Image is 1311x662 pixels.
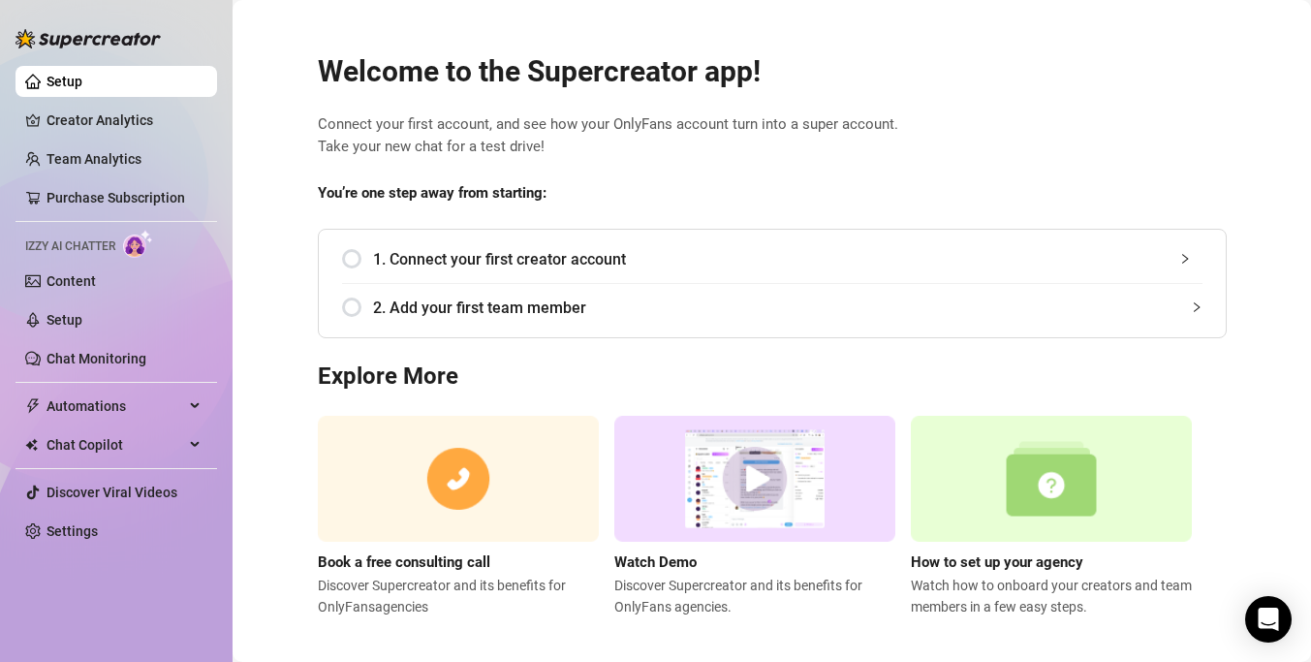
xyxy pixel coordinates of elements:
[614,553,697,571] strong: Watch Demo
[614,416,895,543] img: supercreator demo
[47,190,185,205] a: Purchase Subscription
[373,296,1202,320] span: 2. Add your first team member
[911,553,1083,571] strong: How to set up your agency
[47,485,177,500] a: Discover Viral Videos
[47,391,184,422] span: Automations
[47,105,202,136] a: Creator Analytics
[47,273,96,289] a: Content
[47,312,82,328] a: Setup
[16,29,161,48] img: logo-BBDzfeDw.svg
[318,184,546,202] strong: You’re one step away from starting:
[1245,596,1292,643] div: Open Intercom Messenger
[318,416,599,617] a: Book a free consulting callDiscover Supercreator and its benefits for OnlyFansagencies
[47,523,98,539] a: Settings
[318,553,490,571] strong: Book a free consulting call
[911,575,1192,617] span: Watch how to onboard your creators and team members in a few easy steps.
[342,284,1202,331] div: 2. Add your first team member
[25,237,115,256] span: Izzy AI Chatter
[47,351,146,366] a: Chat Monitoring
[47,74,82,89] a: Setup
[318,362,1227,393] h3: Explore More
[25,398,41,414] span: thunderbolt
[911,416,1192,617] a: How to set up your agencyWatch how to onboard your creators and team members in a few easy steps.
[47,429,184,460] span: Chat Copilot
[318,575,599,617] span: Discover Supercreator and its benefits for OnlyFans agencies
[318,113,1227,159] span: Connect your first account, and see how your OnlyFans account turn into a super account. Take you...
[614,416,895,617] a: Watch DemoDiscover Supercreator and its benefits for OnlyFans agencies.
[911,416,1192,543] img: setup agency guide
[342,236,1202,283] div: 1. Connect your first creator account
[318,53,1227,90] h2: Welcome to the Supercreator app!
[318,416,599,543] img: consulting call
[373,247,1202,271] span: 1. Connect your first creator account
[25,438,38,452] img: Chat Copilot
[1179,253,1191,265] span: collapsed
[1191,301,1202,313] span: collapsed
[47,151,141,167] a: Team Analytics
[614,575,895,617] span: Discover Supercreator and its benefits for OnlyFans agencies.
[123,230,153,258] img: AI Chatter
